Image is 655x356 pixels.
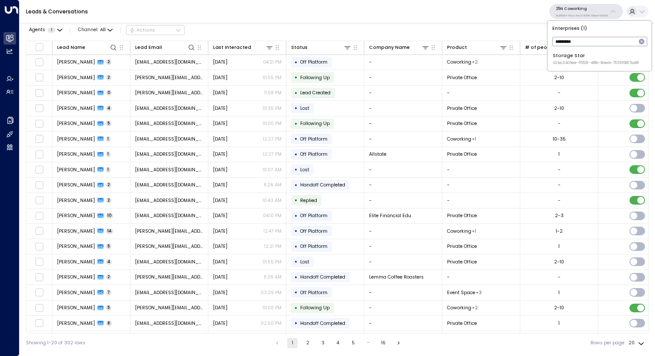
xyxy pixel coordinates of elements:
[261,320,282,327] p: 02:50 PM
[369,212,411,219] span: Elite Financial Edu
[556,14,608,17] p: 3b9800f4-81ca-4ec0-8758-72fbe4763f36
[447,74,477,81] span: Private Office
[369,43,430,51] div: Company Name
[264,182,282,188] p: 11:26 AM
[300,120,330,127] span: Following Up
[106,90,112,96] span: 0
[126,25,185,35] div: Button group with a nested menu
[442,193,520,208] td: -
[300,105,309,112] span: Lost
[213,289,227,296] span: Sep 08, 2025
[525,44,555,51] div: # of people
[447,289,475,296] span: Event Space
[447,259,477,265] span: Private Office
[558,289,560,296] div: 1
[264,90,282,96] p: 11:58 PM
[554,259,564,265] div: 2-10
[263,151,282,157] p: 12:27 PM
[263,120,282,127] p: 01:00 PM
[75,26,115,35] button: Channel:All
[213,243,227,250] span: Sep 10, 2025
[35,135,43,143] span: Toggle select row
[378,338,389,348] button: Go to page 16
[213,167,227,173] span: Yesterday
[295,149,298,160] div: •
[35,227,43,235] span: Toggle select row
[558,90,561,96] div: -
[106,259,112,265] span: 4
[300,167,309,173] span: Lost
[29,28,45,32] span: Agents
[556,6,608,11] p: 25N Coworking
[364,331,442,346] td: -
[590,340,625,346] label: Rows per page:
[549,4,623,19] button: 25N Coworking3b9800f4-81ca-4ec0-8758-72fbe4763f36
[363,338,373,348] div: …
[300,136,327,142] span: Off Platform
[295,287,298,298] div: •
[554,74,564,81] div: 2-10
[348,338,358,348] button: Go to page 5
[135,182,204,188] span: hello@getuniti.com
[554,105,564,112] div: 2-10
[558,120,561,127] div: -
[447,44,467,51] div: Product
[263,259,282,265] p: 01:55 PM
[213,274,227,280] span: Sep 09, 2025
[393,338,404,348] button: Go to next page
[213,74,227,81] span: Yesterday
[135,120,204,127] span: egavin@datastewardpllc.com
[57,105,95,112] span: Roxane Kazerooni
[364,224,442,239] td: -
[291,44,308,51] div: Status
[364,86,442,101] td: -
[263,212,282,219] p: 04:10 PM
[106,228,113,234] span: 14
[447,320,477,327] span: Private Office
[263,59,282,65] p: 04:21 PM
[364,162,442,177] td: -
[558,182,561,188] div: -
[364,193,442,208] td: -
[135,259,204,265] span: calebsprice23@gmail.com
[558,151,560,157] div: 1
[295,318,298,329] div: •
[447,105,477,112] span: Private Office
[213,44,251,51] div: Last Interacted
[26,26,65,35] button: Agents1
[100,27,106,32] span: All
[213,151,227,157] span: Yesterday
[135,274,204,280] span: lance@lemmacoffeeroasters.com
[135,74,204,81] span: a.baumann@durableofficeproducts.com
[558,167,561,173] div: -
[553,136,566,142] div: 10-35
[213,59,227,65] span: Yesterday
[57,151,95,157] span: David Weiss
[75,26,115,35] span: Channel:
[57,289,95,296] span: Andrew Bredfield
[300,197,317,204] span: Replied
[553,60,639,66] span: ID: bc340fee-f559-48fc-84eb-70f3f6817ad8
[35,196,43,205] span: Toggle select row
[525,43,586,51] div: # of people
[447,228,471,234] span: Coworking
[295,195,298,206] div: •
[558,274,561,280] div: -
[472,305,478,311] div: Meeting Room,Private Office
[57,167,95,173] span: John Doe
[364,70,442,85] td: -
[364,316,442,331] td: -
[35,43,43,51] span: Toggle select all
[26,8,88,15] a: Leads & Conversations
[57,212,95,219] span: Ed Cross
[558,197,561,204] div: -
[364,239,442,254] td: -
[57,59,95,65] span: Katie Cullen
[447,136,471,142] span: Coworking
[35,181,43,189] span: Toggle select row
[106,244,112,249] span: 5
[57,136,95,142] span: Lorena Engelman
[135,305,204,311] span: jurijs@effodio.com
[295,57,298,68] div: •
[442,270,520,285] td: -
